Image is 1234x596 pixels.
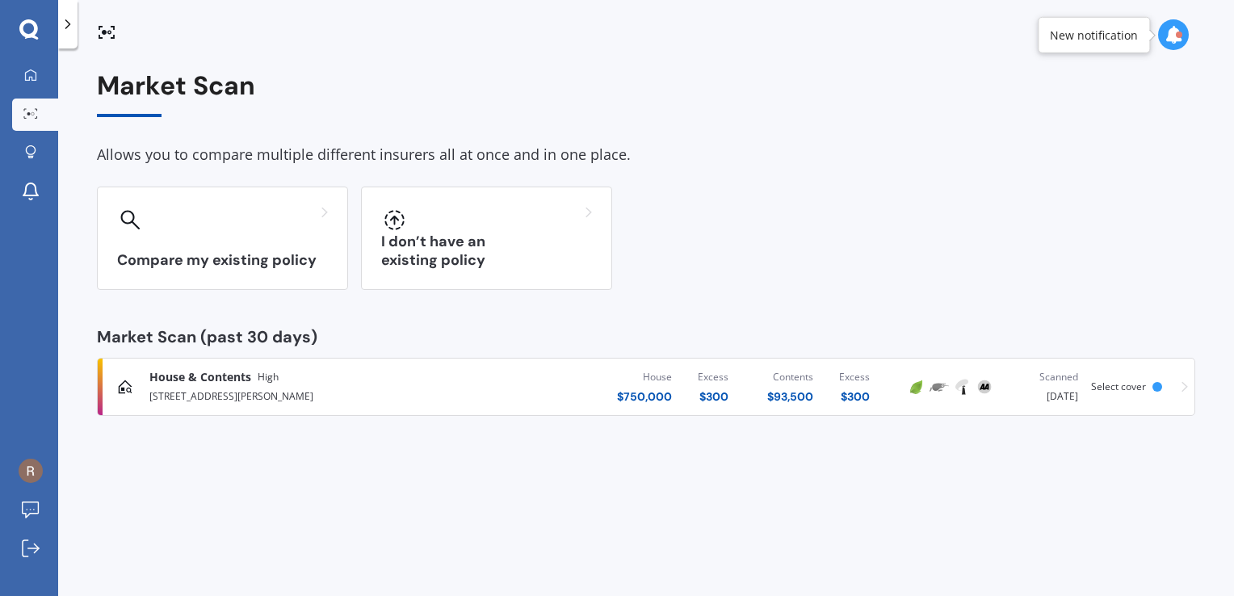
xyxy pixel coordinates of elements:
[767,388,813,405] div: $ 93,500
[117,251,328,270] h3: Compare my existing policy
[975,377,994,397] img: AA
[149,369,251,385] span: House & Contents
[617,388,672,405] div: $ 750,000
[97,329,1195,345] div: Market Scan (past 30 days)
[149,385,500,405] div: [STREET_ADDRESS][PERSON_NAME]
[767,369,813,385] div: Contents
[1009,369,1078,385] div: Scanned
[1091,380,1146,393] span: Select cover
[617,369,672,385] div: House
[952,377,972,397] img: Tower
[839,388,870,405] div: $ 300
[907,377,926,397] img: Initio
[97,143,1195,167] div: Allows you to compare multiple different insurers all at once and in one place.
[1009,369,1078,405] div: [DATE]
[19,459,43,483] img: ACg8ocJijPEaE6nRhqaYJyYCgQ9e9lib62y8-_032k0AGITdaqw1PQ=s96-c
[930,377,949,397] img: Trade Me Insurance
[1050,27,1138,43] div: New notification
[698,369,728,385] div: Excess
[97,358,1195,416] a: House & ContentsHigh[STREET_ADDRESS][PERSON_NAME]House$750,000Excess$300Contents$93,500Excess$300...
[258,369,279,385] span: High
[97,71,1195,117] div: Market Scan
[839,369,870,385] div: Excess
[698,388,728,405] div: $ 300
[381,233,592,270] h3: I don’t have an existing policy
